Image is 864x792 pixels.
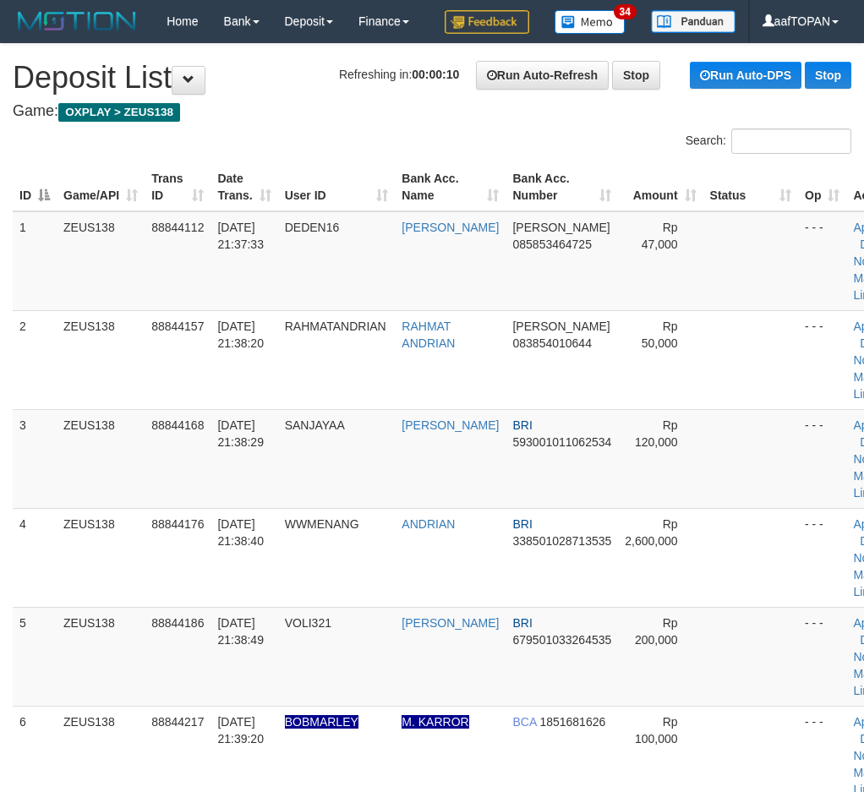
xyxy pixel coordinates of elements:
td: - - - [798,607,846,706]
td: - - - [798,409,846,508]
a: Run Auto-Refresh [476,61,609,90]
span: 34 [614,4,637,19]
span: Copy 1851681626 to clipboard [539,715,605,729]
th: Status: activate to sort column ascending [703,163,798,211]
span: 88844157 [151,320,204,333]
th: Bank Acc. Name: activate to sort column ascending [395,163,506,211]
label: Search: [686,128,851,154]
span: BRI [512,616,532,630]
span: [DATE] 21:38:49 [217,616,264,647]
th: User ID: activate to sort column ascending [278,163,396,211]
h1: Deposit List [13,61,851,95]
span: Rp 47,000 [642,221,678,251]
span: Rp 50,000 [642,320,678,350]
span: BRI [512,517,532,531]
span: Copy 679501033264535 to clipboard [512,633,611,647]
td: ZEUS138 [57,607,145,706]
h4: Game: [13,103,851,120]
span: [DATE] 21:39:20 [217,715,264,746]
strong: 00:00:10 [412,68,459,81]
span: [DATE] 21:37:33 [217,221,264,251]
img: Feedback.jpg [445,10,529,34]
th: Date Trans.: activate to sort column ascending [211,163,277,211]
span: [DATE] 21:38:29 [217,418,264,449]
td: 1 [13,211,57,311]
span: Rp 2,600,000 [625,517,677,548]
th: Amount: activate to sort column ascending [618,163,703,211]
span: Refreshing in: [339,68,459,81]
span: RAHMATANDRIAN [285,320,386,333]
a: Run Auto-DPS [690,62,801,89]
th: ID: activate to sort column descending [13,163,57,211]
a: RAHMAT ANDRIAN [402,320,455,350]
span: WWMENANG [285,517,359,531]
span: Copy 085853464725 to clipboard [512,238,591,251]
span: Rp 120,000 [635,418,678,449]
span: [DATE] 21:38:40 [217,517,264,548]
span: VOLI321 [285,616,331,630]
span: BRI [512,418,532,432]
span: BCA [512,715,536,729]
td: 2 [13,310,57,409]
span: OXPLAY > ZEUS138 [58,103,180,122]
a: [PERSON_NAME] [402,418,499,432]
span: Copy 083854010644 to clipboard [512,336,591,350]
span: 88844168 [151,418,204,432]
td: ZEUS138 [57,310,145,409]
td: 3 [13,409,57,508]
th: Op: activate to sort column ascending [798,163,846,211]
img: panduan.png [651,10,735,33]
td: 4 [13,508,57,607]
span: Nama rekening ada tanda titik/strip, harap diedit [285,715,358,729]
span: Copy 338501028713535 to clipboard [512,534,611,548]
span: 88844176 [151,517,204,531]
img: MOTION_logo.png [13,8,141,34]
a: [PERSON_NAME] [402,221,499,234]
td: ZEUS138 [57,409,145,508]
span: [PERSON_NAME] [512,320,610,333]
span: Copy 593001011062534 to clipboard [512,435,611,449]
td: - - - [798,310,846,409]
td: - - - [798,508,846,607]
a: M. KARROR [402,715,468,729]
td: - - - [798,211,846,311]
span: 88844186 [151,616,204,630]
span: Rp 100,000 [635,715,678,746]
a: Stop [612,61,660,90]
td: ZEUS138 [57,508,145,607]
a: ANDRIAN [402,517,455,531]
th: Game/API: activate to sort column ascending [57,163,145,211]
img: Button%20Memo.svg [555,10,626,34]
span: SANJAYAA [285,418,345,432]
span: DEDEN16 [285,221,340,234]
span: Rp 200,000 [635,616,678,647]
input: Search: [731,128,851,154]
a: [PERSON_NAME] [402,616,499,630]
span: [PERSON_NAME] [512,221,610,234]
a: Stop [805,62,851,89]
th: Trans ID: activate to sort column ascending [145,163,211,211]
span: 88844112 [151,221,204,234]
td: ZEUS138 [57,211,145,311]
td: 5 [13,607,57,706]
span: [DATE] 21:38:20 [217,320,264,350]
th: Bank Acc. Number: activate to sort column ascending [506,163,618,211]
span: 88844217 [151,715,204,729]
